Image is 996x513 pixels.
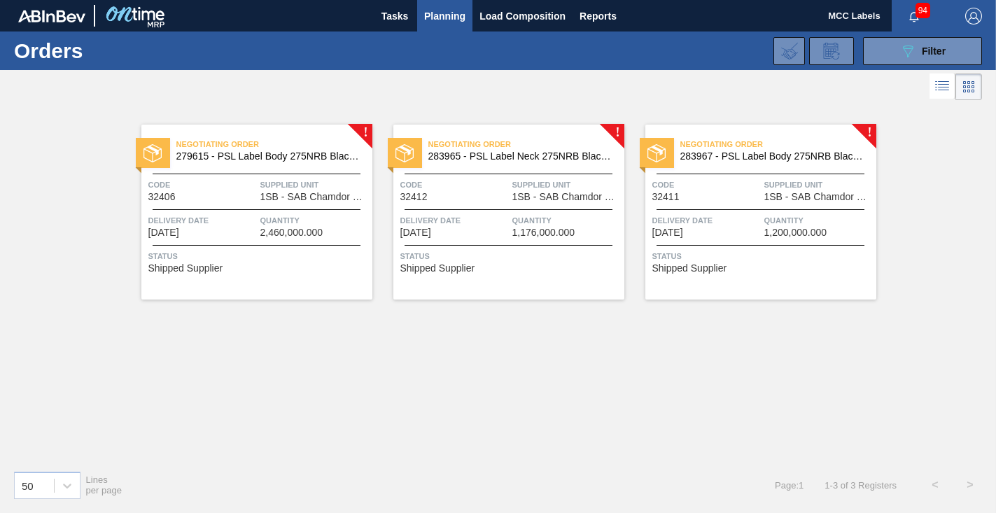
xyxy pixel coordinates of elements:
span: Lines per page [86,475,122,496]
button: Filter [863,37,982,65]
span: Quantity [512,213,621,227]
span: Code [400,178,509,192]
span: Shipped Supplier [652,263,727,274]
span: 94 [916,3,930,18]
span: 32412 [400,192,428,202]
span: Negotiating Order [176,137,372,151]
span: 283967 - PSL Label Body 275NRB Black Crown DL [680,151,865,162]
span: Load Composition [479,8,566,24]
span: 10/04/2025 [652,227,683,238]
span: Supplied Unit [512,178,621,192]
span: 32406 [148,192,176,202]
span: Reports [580,8,617,24]
img: TNhmsLtSVTkK8tSr43FrP2fwEKptu5GPRR3wAAAABJRU5ErkJggg== [18,10,85,22]
span: 279615 - PSL Label Body 275NRB Black Crown G&T [176,151,361,162]
span: Tasks [379,8,410,24]
span: Status [400,249,621,263]
span: Shipped Supplier [148,263,223,274]
span: 1,200,000.000 [764,227,827,238]
div: List Vision [930,73,955,100]
span: 1SB - SAB Chamdor Brewery [764,192,873,202]
span: Planning [424,8,465,24]
span: Code [148,178,257,192]
span: 1,176,000.000 [512,227,575,238]
span: Supplied Unit [260,178,369,192]
div: Order Review Request [809,37,854,65]
span: Negotiating Order [680,137,876,151]
span: Page : 1 [775,480,804,491]
span: 283965 - PSL Label Neck 275NRB Black Crown DL [428,151,613,162]
span: 2,460,000.000 [260,227,323,238]
span: 10/03/2025 [148,227,179,238]
span: 1SB - SAB Chamdor Brewery [512,192,621,202]
img: status [647,144,666,162]
span: Code [652,178,761,192]
a: !statusNegotiating Order283965 - PSL Label Neck 275NRB Black Crown DLCode32412Supplied Unit1SB - ... [372,125,624,300]
img: status [143,144,162,162]
div: Import Order Negotiation [773,37,805,65]
span: Status [652,249,873,263]
span: Negotiating Order [428,137,624,151]
span: Status [148,249,369,263]
span: Quantity [260,213,369,227]
span: 1 - 3 of 3 Registers [825,480,897,491]
span: Shipped Supplier [400,263,475,274]
a: !statusNegotiating Order279615 - PSL Label Body 275NRB Black Crown G&TCode32406Supplied Unit1SB -... [120,125,372,300]
span: 1SB - SAB Chamdor Brewery [260,192,369,202]
a: !statusNegotiating Order283967 - PSL Label Body 275NRB Black Crown DLCode32411Supplied Unit1SB - ... [624,125,876,300]
span: Supplied Unit [764,178,873,192]
h1: Orders [14,43,212,59]
div: Card Vision [955,73,982,100]
span: Filter [922,45,946,57]
img: Logout [965,8,982,24]
span: Quantity [764,213,873,227]
span: 10/04/2025 [400,227,431,238]
img: status [395,144,414,162]
div: 50 [22,479,34,491]
button: > [953,468,988,503]
span: Delivery Date [652,213,761,227]
span: Delivery Date [400,213,509,227]
span: 32411 [652,192,680,202]
span: Delivery Date [148,213,257,227]
button: Notifications [892,6,937,26]
button: < [918,468,953,503]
